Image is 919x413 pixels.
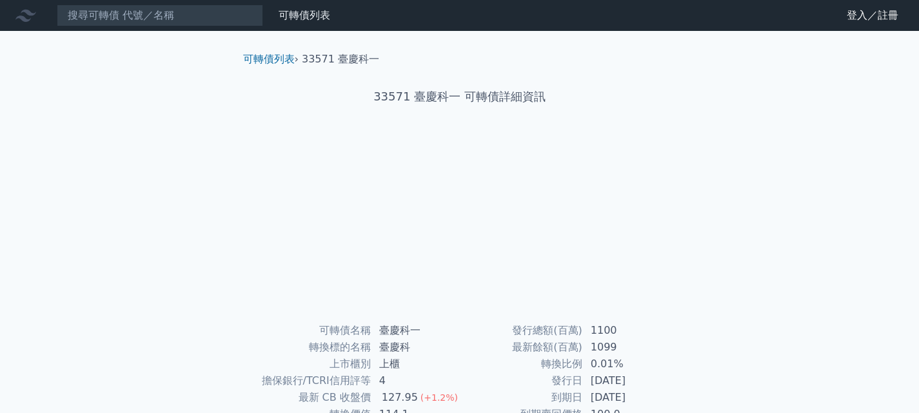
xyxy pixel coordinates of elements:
td: [DATE] [583,372,671,389]
td: 可轉債名稱 [248,322,371,339]
span: (+1.2%) [420,392,458,403]
td: 上櫃 [371,356,460,372]
td: 臺慶科一 [371,322,460,339]
td: 0.01% [583,356,671,372]
a: 可轉債列表 [243,53,295,65]
a: 可轉債列表 [279,9,330,21]
td: 發行總額(百萬) [460,322,583,339]
li: 33571 臺慶科一 [302,52,379,67]
td: 最新餘額(百萬) [460,339,583,356]
td: 擔保銀行/TCRI信用評等 [248,372,371,389]
td: 轉換標的名稱 [248,339,371,356]
td: 轉換比例 [460,356,583,372]
td: 1099 [583,339,671,356]
td: 發行日 [460,372,583,389]
td: 到期日 [460,389,583,406]
td: 臺慶科 [371,339,460,356]
td: [DATE] [583,389,671,406]
div: 127.95 [379,390,420,405]
li: › [243,52,299,67]
td: 1100 [583,322,671,339]
a: 登入／註冊 [836,5,909,26]
td: 4 [371,372,460,389]
td: 上市櫃別 [248,356,371,372]
input: 搜尋可轉債 代號／名稱 [57,5,263,26]
h1: 33571 臺慶科一 可轉債詳細資訊 [233,88,687,106]
td: 最新 CB 收盤價 [248,389,371,406]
